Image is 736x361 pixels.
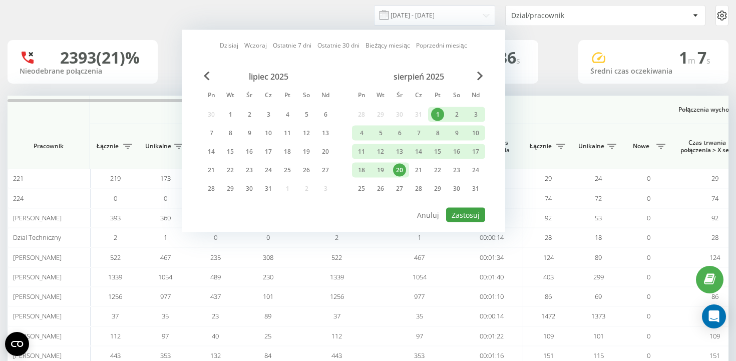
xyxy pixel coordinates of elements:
span: 18 [595,233,602,242]
span: 86 [545,292,552,301]
div: 16 [243,145,256,158]
abbr: sobota [449,89,464,104]
div: 30 [243,182,256,195]
span: 1054 [158,272,172,281]
div: ndz 24 sie 2025 [466,163,485,178]
span: 1 [418,233,421,242]
div: 5 [300,108,313,121]
abbr: piątek [430,89,445,104]
div: 18 [355,164,368,177]
span: 173 [160,174,171,183]
span: 84 [264,351,271,360]
a: Ostatnie 30 dni [317,41,359,50]
span: [PERSON_NAME] [13,351,62,360]
div: pt 25 lip 2025 [278,163,297,178]
span: 109 [709,331,720,340]
span: 0 [647,194,650,203]
div: 29 [431,182,444,195]
abbr: czwartek [261,89,276,104]
span: 0 [647,292,650,301]
span: 115 [593,351,604,360]
span: 0 [647,272,650,281]
span: 101 [593,331,604,340]
span: Unikalne [578,142,604,150]
span: 74 [711,194,718,203]
abbr: poniedziałek [354,89,369,104]
span: 353 [414,351,425,360]
div: 19 [374,164,387,177]
span: 1339 [330,272,344,281]
div: 1 [224,108,237,121]
span: 1373 [591,311,605,320]
abbr: poniedziałek [204,89,219,104]
div: 12 [300,127,313,140]
span: 0 [647,233,650,242]
span: 124 [709,253,720,262]
span: [PERSON_NAME] [13,213,62,222]
div: 4 [355,127,368,140]
span: 0 [647,253,650,262]
span: 97 [162,331,169,340]
div: wt 22 lip 2025 [221,163,240,178]
span: 1256 [330,292,344,301]
span: 53 [595,213,602,222]
button: Zastosuj [446,208,485,222]
div: sob 9 sie 2025 [447,126,466,141]
div: pon 11 sie 2025 [352,144,371,159]
span: 1 [679,47,697,68]
div: pon 25 sie 2025 [352,181,371,196]
a: Bieżący miesiąc [365,41,410,50]
span: Łącznie [95,142,120,150]
span: 7 [697,47,710,68]
span: 0 [214,233,217,242]
span: 0 [647,311,650,320]
div: 24 [469,164,482,177]
span: s [706,55,710,66]
div: 11 [355,145,368,158]
div: 10 [262,127,275,140]
span: 35 [162,311,169,320]
span: 522 [110,253,121,262]
span: 124 [543,253,554,262]
div: wt 26 sie 2025 [371,181,390,196]
span: 89 [595,253,602,262]
div: wt 29 lip 2025 [221,181,240,196]
span: 23 [212,311,219,320]
div: śr 13 sie 2025 [390,144,409,159]
a: Wczoraj [244,41,267,50]
button: Anuluj [412,208,445,222]
div: 20 [393,164,406,177]
div: 27 [393,182,406,195]
div: wt 15 lip 2025 [221,144,240,159]
span: 467 [414,253,425,262]
span: [PERSON_NAME] [13,311,62,320]
div: 8 [431,127,444,140]
div: Średni czas oczekiwania [590,67,716,76]
div: pt 1 sie 2025 [428,107,447,122]
div: 12 [374,145,387,158]
div: sob 16 sie 2025 [447,144,466,159]
abbr: niedziela [318,89,333,104]
span: 29 [545,174,552,183]
div: pon 7 lip 2025 [202,126,221,141]
div: 27 [319,164,332,177]
div: sob 2 sie 2025 [447,107,466,122]
span: 112 [331,331,342,340]
div: śr 20 sie 2025 [390,163,409,178]
div: wt 12 sie 2025 [371,144,390,159]
div: wt 8 lip 2025 [221,126,240,141]
span: 36 [498,47,520,68]
span: Nowe [628,142,653,150]
span: 360 [160,213,171,222]
div: sob 12 lip 2025 [297,126,316,141]
div: pt 29 sie 2025 [428,181,447,196]
span: 0 [647,351,650,360]
div: 26 [300,164,313,177]
div: 5 [374,127,387,140]
span: 97 [416,331,423,340]
span: Połączenia przychodzące [116,106,497,114]
span: 2 [335,233,338,242]
div: 21 [205,164,218,177]
div: śr 30 lip 2025 [240,181,259,196]
span: Dzial Techniczny [13,233,61,242]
